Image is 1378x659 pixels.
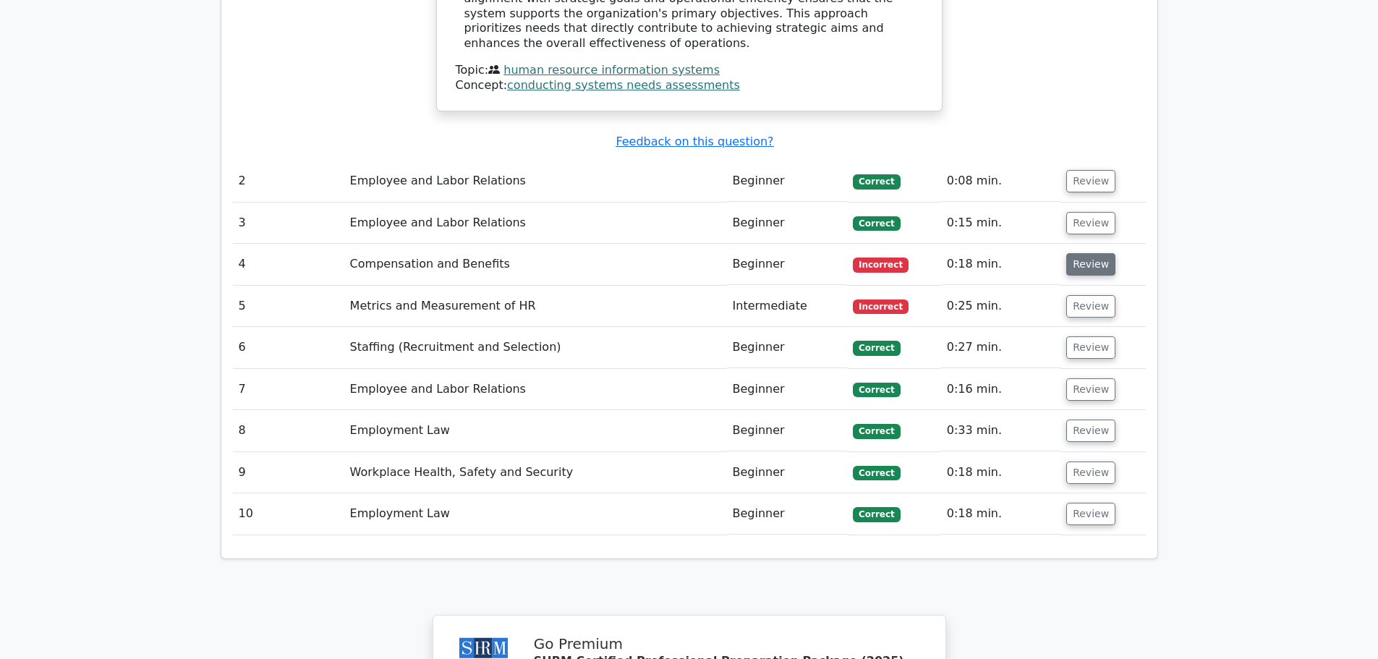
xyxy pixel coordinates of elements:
[233,161,344,202] td: 2
[941,327,1060,368] td: 0:27 min.
[344,244,727,285] td: Compensation and Benefits
[233,369,344,410] td: 7
[344,203,727,244] td: Employee and Labor Relations
[344,327,727,368] td: Staffing (Recruitment and Selection)
[853,424,900,438] span: Correct
[853,341,900,355] span: Correct
[1066,378,1115,401] button: Review
[507,78,740,92] a: conducting systems needs assessments
[1066,336,1115,359] button: Review
[727,369,848,410] td: Beginner
[941,161,1060,202] td: 0:08 min.
[853,174,900,189] span: Correct
[456,63,923,78] div: Topic:
[727,203,848,244] td: Beginner
[503,63,720,77] a: human resource information systems
[1066,295,1115,318] button: Review
[941,452,1060,493] td: 0:18 min.
[727,161,848,202] td: Beginner
[344,369,727,410] td: Employee and Labor Relations
[233,244,344,285] td: 4
[1066,420,1115,442] button: Review
[233,452,344,493] td: 9
[853,466,900,480] span: Correct
[727,286,848,327] td: Intermediate
[941,203,1060,244] td: 0:15 min.
[727,493,848,535] td: Beginner
[941,286,1060,327] td: 0:25 min.
[1066,212,1115,234] button: Review
[233,327,344,368] td: 6
[853,258,909,272] span: Incorrect
[727,327,848,368] td: Beginner
[344,410,727,451] td: Employment Law
[727,244,848,285] td: Beginner
[727,452,848,493] td: Beginner
[941,369,1060,410] td: 0:16 min.
[941,493,1060,535] td: 0:18 min.
[233,410,344,451] td: 8
[344,493,727,535] td: Employment Law
[853,383,900,397] span: Correct
[344,452,727,493] td: Workplace Health, Safety and Security
[1066,503,1115,525] button: Review
[1066,170,1115,192] button: Review
[233,203,344,244] td: 3
[344,161,727,202] td: Employee and Labor Relations
[941,410,1060,451] td: 0:33 min.
[853,507,900,522] span: Correct
[727,410,848,451] td: Beginner
[616,135,773,148] a: Feedback on this question?
[1066,253,1115,276] button: Review
[456,78,923,93] div: Concept:
[233,286,344,327] td: 5
[853,216,900,231] span: Correct
[1066,462,1115,484] button: Review
[233,493,344,535] td: 10
[853,299,909,314] span: Incorrect
[344,286,727,327] td: Metrics and Measurement of HR
[941,244,1060,285] td: 0:18 min.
